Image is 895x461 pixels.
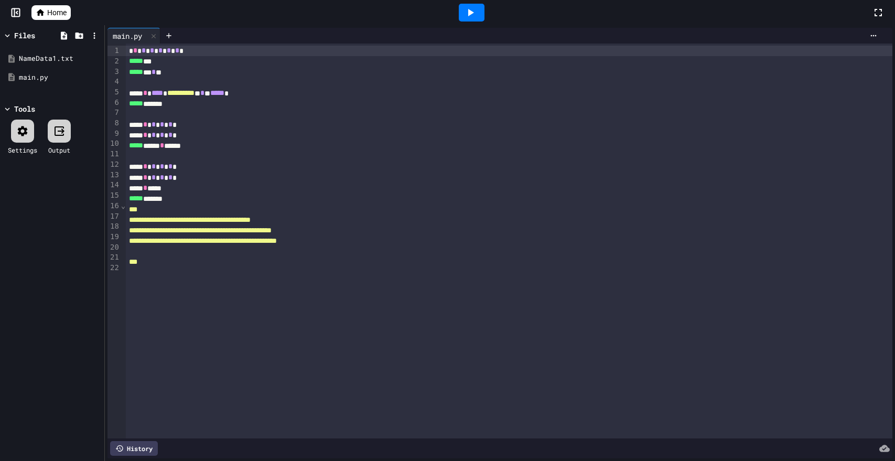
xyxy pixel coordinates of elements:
[107,46,121,56] div: 1
[14,103,35,114] div: Tools
[107,211,121,222] div: 17
[8,145,37,155] div: Settings
[107,159,121,170] div: 12
[107,67,121,77] div: 3
[110,441,158,456] div: History
[47,7,67,18] span: Home
[107,180,121,190] div: 14
[107,108,121,118] div: 7
[107,77,121,87] div: 4
[107,98,121,108] div: 6
[107,252,121,263] div: 21
[31,5,71,20] a: Home
[107,138,121,149] div: 10
[107,221,121,232] div: 18
[121,201,126,210] span: Fold line
[107,118,121,128] div: 8
[808,373,885,418] iframe: chat widget
[107,30,147,41] div: main.py
[107,87,121,98] div: 5
[107,170,121,180] div: 13
[48,145,70,155] div: Output
[107,28,160,44] div: main.py
[107,190,121,201] div: 15
[19,72,101,83] div: main.py
[107,56,121,67] div: 2
[107,263,121,273] div: 22
[107,242,121,253] div: 20
[107,128,121,139] div: 9
[851,419,885,451] iframe: chat widget
[14,30,35,41] div: Files
[107,149,121,159] div: 11
[19,53,101,64] div: NameData1.txt
[107,232,121,242] div: 19
[107,201,121,211] div: 16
